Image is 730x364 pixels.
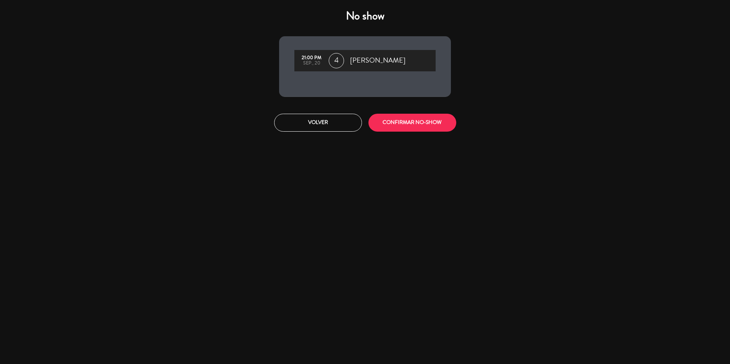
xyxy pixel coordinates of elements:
span: 4 [329,53,344,68]
div: 21:00 PM [298,55,325,61]
button: CONFIRMAR NO-SHOW [368,114,456,132]
h4: No show [279,9,451,23]
div: sep., 20 [298,61,325,66]
button: Volver [274,114,362,132]
span: [PERSON_NAME] [350,55,405,66]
